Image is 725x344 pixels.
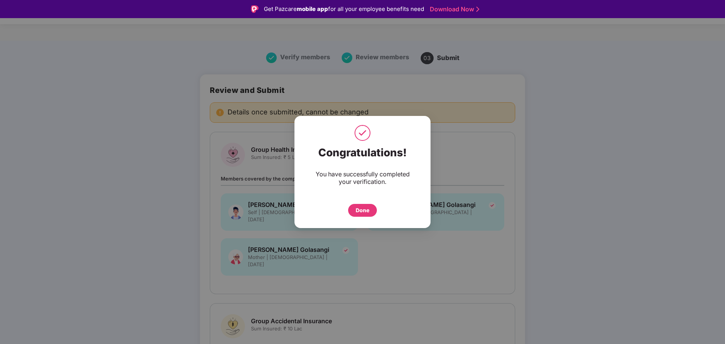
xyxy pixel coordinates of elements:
[353,123,372,142] img: svg+xml;base64,PHN2ZyB4bWxucz0iaHR0cDovL3d3dy53My5vcmcvMjAwMC9zdmciIHdpZHRoPSI1MCIgaGVpZ2h0PSI1MC...
[430,5,477,13] a: Download Now
[264,5,424,14] div: Get Pazcare for all your employee benefits need
[297,5,328,12] strong: mobile app
[310,146,415,159] div: Congratulations!
[356,206,369,214] div: Done
[310,170,415,185] div: You have successfully completed your verification.
[251,5,259,13] img: Logo
[476,5,479,13] img: Stroke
